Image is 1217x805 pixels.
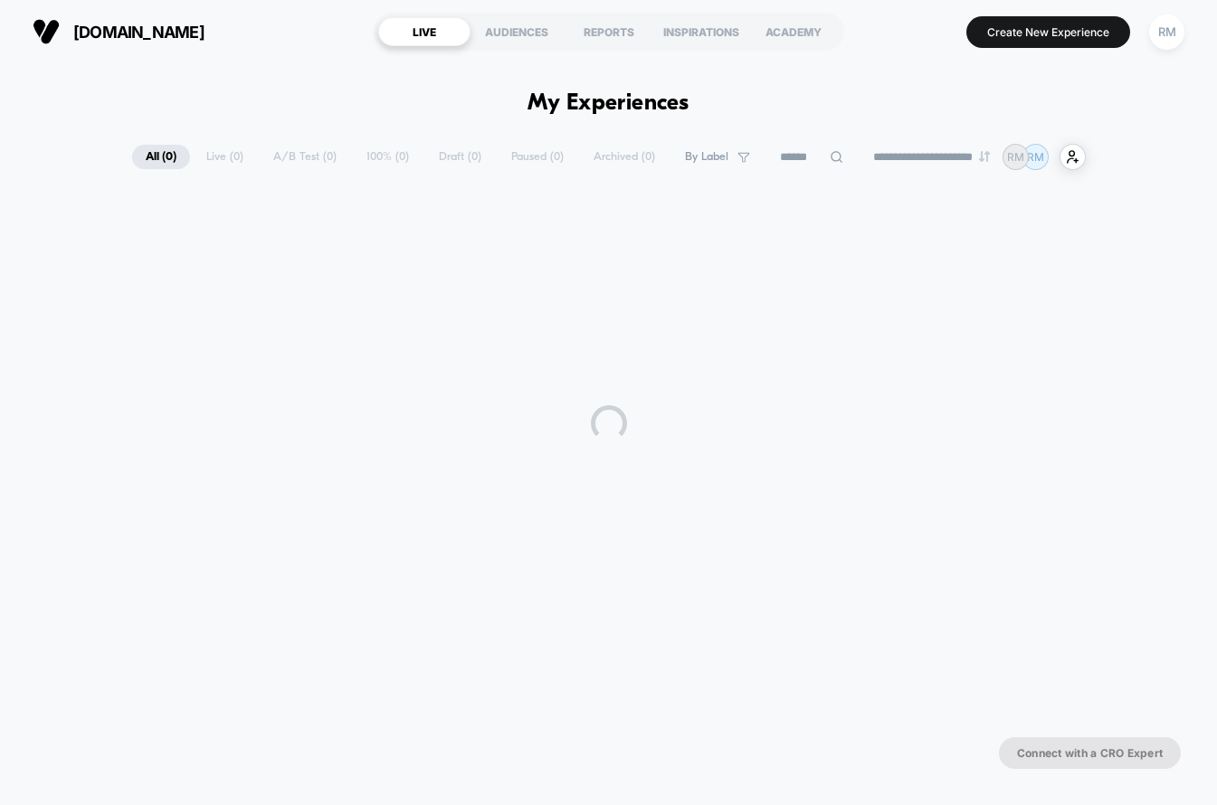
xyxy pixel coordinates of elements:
[655,17,747,46] div: INSPIRATIONS
[1027,150,1044,164] p: RM
[966,16,1130,48] button: Create New Experience
[528,90,689,117] h1: My Experiences
[471,17,563,46] div: AUDIENCES
[33,18,60,45] img: Visually logo
[132,145,190,169] span: All ( 0 )
[1144,14,1190,51] button: RM
[685,150,728,164] span: By Label
[1149,14,1184,50] div: RM
[563,17,655,46] div: REPORTS
[1007,150,1024,164] p: RM
[999,737,1181,769] button: Connect with a CRO Expert
[73,23,204,42] span: [DOMAIN_NAME]
[979,151,990,162] img: end
[378,17,471,46] div: LIVE
[747,17,840,46] div: ACADEMY
[27,17,210,46] button: [DOMAIN_NAME]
